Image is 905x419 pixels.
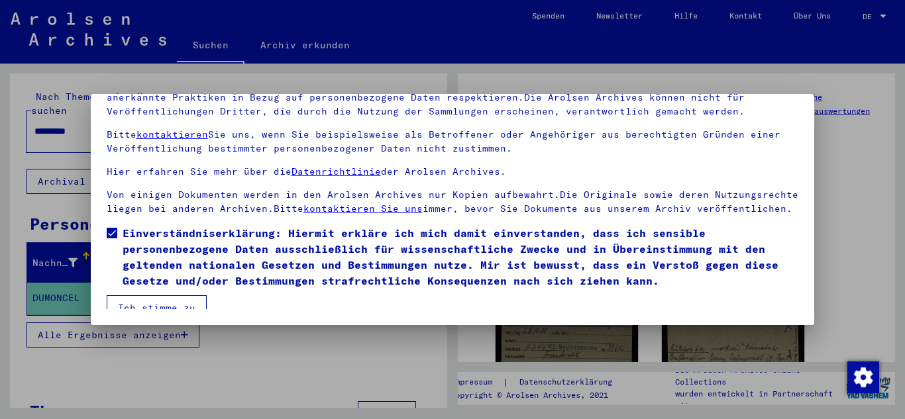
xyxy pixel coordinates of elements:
button: Ich stimme zu [107,295,207,320]
p: Hier erfahren Sie mehr über die der Arolsen Archives. [107,165,799,179]
a: kontaktieren Sie uns [303,203,423,214]
img: Zustimmung ändern [847,361,879,393]
div: Zustimmung ändern [847,361,878,393]
a: Datenrichtlinie [292,165,381,177]
p: Bitte Sie uns, wenn Sie beispielsweise als Betroffener oder Angehöriger aus berechtigten Gründen ... [107,128,799,156]
span: Einverständniserklärung: Hiermit erkläre ich mich damit einverstanden, dass ich sensible personen... [123,225,799,289]
p: Von einigen Dokumenten werden in den Arolsen Archives nur Kopien aufbewahrt.Die Originale sowie d... [107,188,799,216]
a: kontaktieren [136,128,208,140]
